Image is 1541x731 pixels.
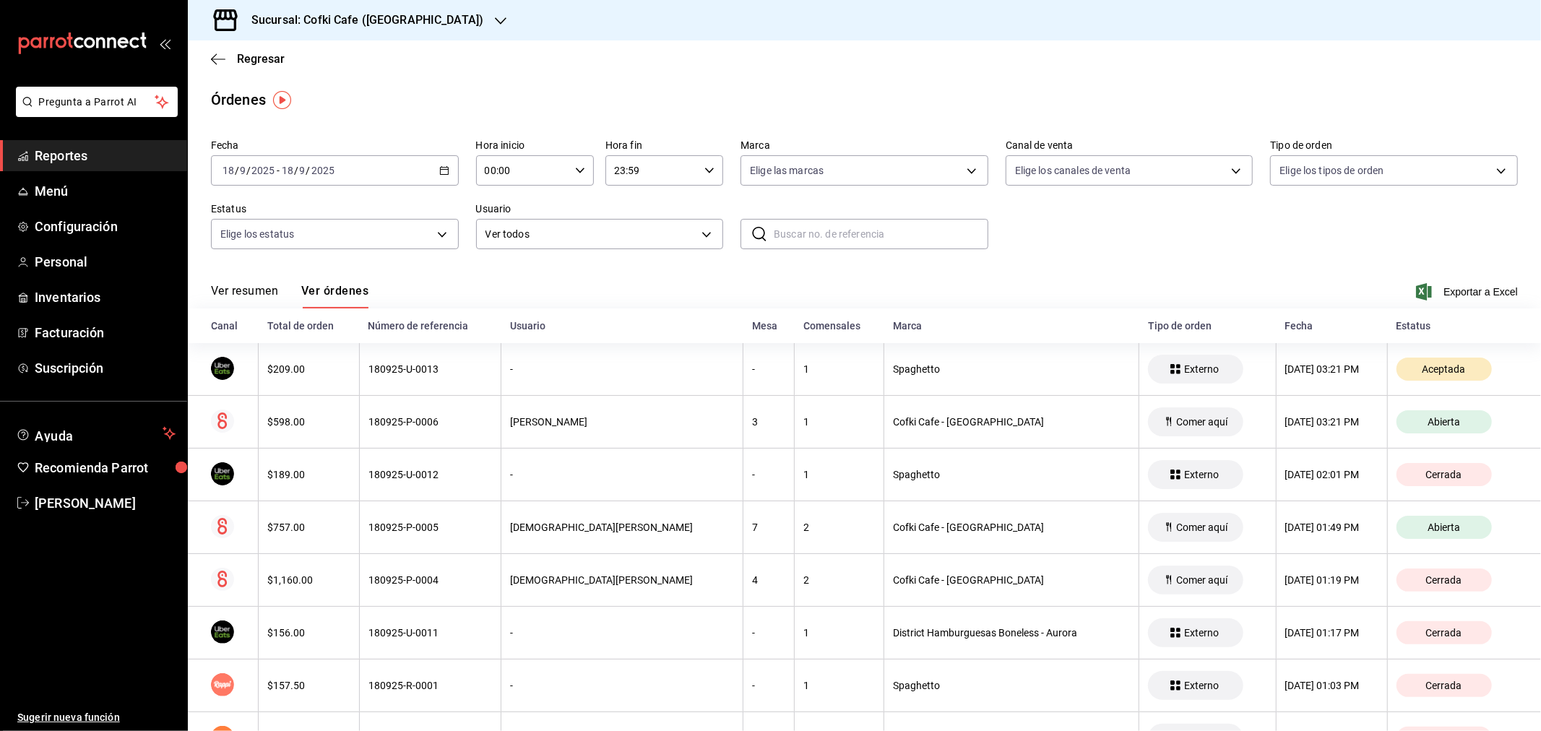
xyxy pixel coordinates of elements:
[246,165,251,176] span: /
[35,358,176,378] span: Suscripción
[267,363,350,375] div: $209.00
[1270,141,1518,151] label: Tipo de orden
[510,363,734,375] div: -
[239,165,246,176] input: --
[510,416,734,428] div: [PERSON_NAME]
[893,416,1130,428] div: Cofki Cafe - [GEOGRAPHIC_DATA]
[368,680,492,691] div: 180925-R-0001
[1170,416,1233,428] span: Comer aquí
[267,574,350,586] div: $1,160.00
[1420,574,1468,586] span: Cerrada
[273,91,291,109] img: Tooltip marker
[368,574,492,586] div: 180925-P-0004
[803,320,876,332] div: Comensales
[510,469,734,480] div: -
[893,627,1130,639] div: District Hamburguesas Boneless - Aurora
[803,627,875,639] div: 1
[211,320,250,332] div: Canal
[893,522,1130,533] div: Cofki Cafe - [GEOGRAPHIC_DATA]
[368,320,492,332] div: Número de referencia
[211,204,459,215] label: Estatus
[211,284,368,308] div: navigation tabs
[893,680,1130,691] div: Spaghetto
[368,627,492,639] div: 180925-U-0011
[211,284,278,308] button: Ver resumen
[294,165,298,176] span: /
[1285,416,1378,428] div: [DATE] 03:21 PM
[1420,469,1468,480] span: Cerrada
[211,141,459,151] label: Fecha
[211,89,266,111] div: Órdenes
[752,680,785,691] div: -
[267,627,350,639] div: $156.00
[510,522,734,533] div: [DEMOGRAPHIC_DATA][PERSON_NAME]
[752,574,785,586] div: 4
[752,416,785,428] div: 3
[267,469,350,480] div: $189.00
[893,320,1131,332] div: Marca
[803,522,875,533] div: 2
[1419,283,1518,300] button: Exportar a Excel
[1285,363,1378,375] div: [DATE] 03:21 PM
[1015,163,1131,178] span: Elige los canales de venta
[211,52,285,66] button: Regresar
[1396,320,1518,332] div: Estatus
[1420,627,1468,639] span: Cerrada
[510,680,734,691] div: -
[1422,416,1466,428] span: Abierta
[1178,627,1225,639] span: Externo
[752,522,785,533] div: 7
[240,12,483,29] h3: Sucursal: Cofki Cafe ([GEOGRAPHIC_DATA])
[1006,141,1253,151] label: Canal de venta
[1285,627,1378,639] div: [DATE] 01:17 PM
[267,320,351,332] div: Total de orden
[1178,363,1225,375] span: Externo
[741,141,988,151] label: Marca
[222,165,235,176] input: --
[752,363,785,375] div: -
[1417,363,1472,375] span: Aceptada
[35,458,176,477] span: Recomienda Parrot
[267,680,350,691] div: $157.50
[1285,320,1378,332] div: Fecha
[277,165,280,176] span: -
[281,165,294,176] input: --
[893,363,1130,375] div: Spaghetto
[35,146,176,165] span: Reportes
[893,574,1130,586] div: Cofki Cafe - [GEOGRAPHIC_DATA]
[1285,680,1378,691] div: [DATE] 01:03 PM
[237,52,285,66] span: Regresar
[368,469,492,480] div: 180925-U-0012
[1178,469,1225,480] span: Externo
[35,181,176,201] span: Menú
[35,217,176,236] span: Configuración
[803,680,875,691] div: 1
[485,227,697,242] span: Ver todos
[35,493,176,513] span: [PERSON_NAME]
[1285,469,1378,480] div: [DATE] 02:01 PM
[752,320,786,332] div: Mesa
[1285,522,1378,533] div: [DATE] 01:49 PM
[311,165,335,176] input: ----
[368,522,492,533] div: 180925-P-0005
[39,95,155,110] span: Pregunta a Parrot AI
[476,141,594,151] label: Hora inicio
[752,469,785,480] div: -
[251,165,275,176] input: ----
[605,141,723,151] label: Hora fin
[267,522,350,533] div: $757.00
[10,105,178,120] a: Pregunta a Parrot AI
[306,165,311,176] span: /
[803,363,875,375] div: 1
[510,320,735,332] div: Usuario
[476,204,724,215] label: Usuario
[220,227,294,241] span: Elige los estatus
[35,425,157,442] span: Ayuda
[750,163,824,178] span: Elige las marcas
[1285,574,1378,586] div: [DATE] 01:19 PM
[803,574,875,586] div: 2
[1422,522,1466,533] span: Abierta
[235,165,239,176] span: /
